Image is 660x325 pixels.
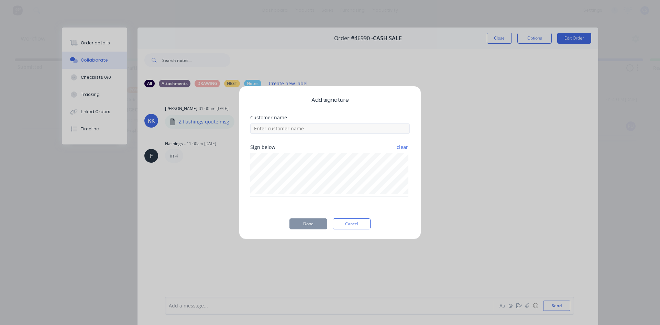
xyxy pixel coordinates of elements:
[333,218,371,229] button: Cancel
[250,115,410,120] div: Customer name
[396,141,408,153] button: clear
[289,218,327,229] button: Done
[250,96,410,104] span: Add signature
[250,123,410,134] input: Enter customer name
[250,145,410,150] div: Sign below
